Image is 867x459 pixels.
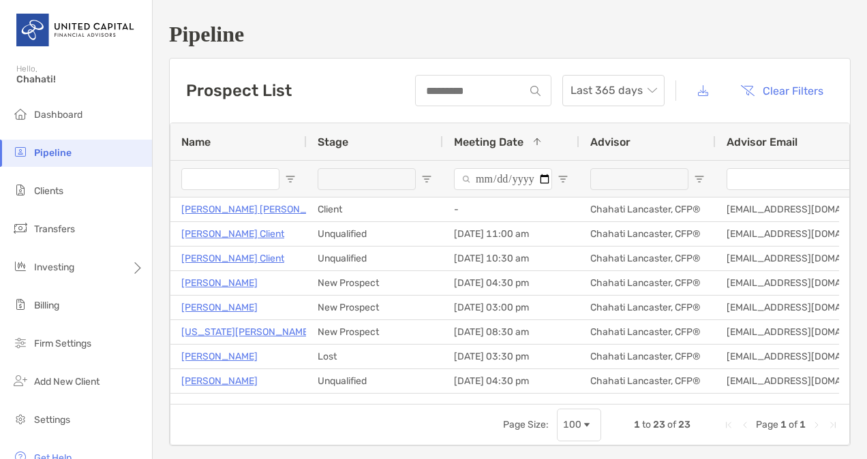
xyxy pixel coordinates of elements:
[181,136,211,148] span: Name
[571,76,656,106] span: Last 365 days
[723,420,734,430] div: First Page
[307,345,443,368] div: Lost
[285,174,296,185] button: Open Filter Menu
[503,419,549,430] div: Page Size:
[443,222,579,246] div: [DATE] 11:00 am
[563,419,581,430] div: 100
[827,420,838,430] div: Last Page
[34,109,82,121] span: Dashboard
[579,247,716,270] div: Chahati Lancaster, CFP®
[12,144,29,160] img: pipeline icon
[443,320,579,344] div: [DATE] 08:30 am
[318,136,348,148] span: Stage
[557,409,601,441] div: Page Size
[789,419,797,430] span: of
[307,271,443,295] div: New Prospect
[756,419,778,430] span: Page
[579,271,716,295] div: Chahati Lancaster, CFP®
[186,81,292,100] h3: Prospect List
[181,274,258,291] a: [PERSON_NAME]
[727,136,797,148] span: Advisor Email
[653,419,665,430] span: 23
[694,174,705,185] button: Open Filter Menu
[12,296,29,313] img: billing icon
[181,250,284,267] a: [PERSON_NAME] Client
[12,373,29,389] img: add_new_client icon
[558,174,568,185] button: Open Filter Menu
[307,296,443,319] div: New Prospect
[454,168,552,190] input: Meeting Date Filter Input
[579,222,716,246] div: Chahati Lancaster, CFP®
[443,247,579,270] div: [DATE] 10:30 am
[454,136,523,148] span: Meeting Date
[443,369,579,393] div: [DATE] 04:30 pm
[678,419,690,430] span: 23
[307,222,443,246] div: Unqualified
[443,296,579,319] div: [DATE] 03:00 pm
[181,168,279,190] input: Name Filter Input
[579,197,716,221] div: Chahati Lancaster, CFP®
[181,348,258,365] a: [PERSON_NAME]
[740,420,750,430] div: Previous Page
[579,345,716,368] div: Chahati Lancaster, CFP®
[16,5,136,54] img: United Capital Logo
[307,369,443,393] div: Unqualified
[443,345,579,368] div: [DATE] 03:30 pm
[579,369,716,393] div: Chahati Lancaster, CFP®
[12,182,29,198] img: clients icon
[421,174,432,185] button: Open Filter Menu
[730,76,834,106] button: Clear Filters
[169,22,851,47] h1: Pipeline
[181,225,284,242] a: [PERSON_NAME] Client
[34,147,72,159] span: Pipeline
[667,419,676,430] span: of
[12,106,29,122] img: dashboard icon
[307,247,443,270] div: Unqualified
[34,300,59,311] span: Billing
[579,296,716,319] div: Chahati Lancaster, CFP®
[34,338,91,349] span: Firm Settings
[780,419,787,430] span: 1
[590,136,630,148] span: Advisor
[443,271,579,295] div: [DATE] 04:30 pm
[12,220,29,236] img: transfers icon
[530,86,541,96] img: input icon
[12,258,29,274] img: investing icon
[642,419,651,430] span: to
[811,420,822,430] div: Next Page
[307,320,443,344] div: New Prospect
[34,223,75,235] span: Transfers
[307,197,443,221] div: Client
[16,74,144,85] span: Chahati!
[181,201,336,218] a: [PERSON_NAME] [PERSON_NAME]
[34,262,74,273] span: Investing
[181,323,311,341] a: [US_STATE][PERSON_NAME]
[800,419,806,430] span: 1
[443,197,579,221] div: -
[12,334,29,351] img: firm-settings icon
[634,419,640,430] span: 1
[34,185,63,197] span: Clients
[181,373,258,390] a: [PERSON_NAME]
[34,376,100,387] span: Add New Client
[181,299,258,316] a: [PERSON_NAME]
[579,320,716,344] div: Chahati Lancaster, CFP®
[12,411,29,427] img: settings icon
[34,414,70,426] span: Settings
